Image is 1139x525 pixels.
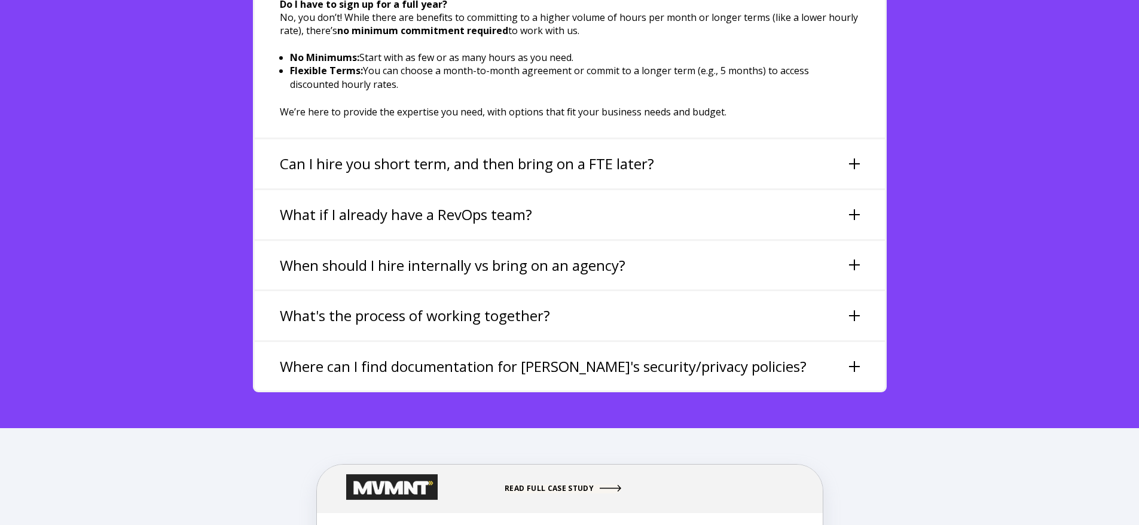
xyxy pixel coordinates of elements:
strong: Flexible Terms: [290,64,363,77]
h3: When should I hire internally vs bring on an agency? [280,255,625,276]
h3: Where can I find documentation for [PERSON_NAME]'s security/privacy policies? [280,356,807,377]
strong: No Minimums: [290,51,359,64]
img: MVMNT [346,474,438,500]
a: READ FULL CASE STUDY [505,484,621,493]
li: Start with as few or as many hours as you need. [290,51,859,64]
h3: What's the process of working together? [280,306,550,326]
h3: Can I hire you short term, and then bring on a FTE later? [280,154,654,174]
strong: no minimum commitment required [337,24,508,37]
p: We’re here to provide the expertise you need, with options that fit your business needs and budget. [280,105,860,118]
h3: What if I already have a RevOps team? [280,204,532,225]
li: You can choose a month-to-month agreement or commit to a longer term (e.g., 5 months) to access d... [290,64,859,91]
span: READ FULL CASE STUDY [505,483,594,493]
